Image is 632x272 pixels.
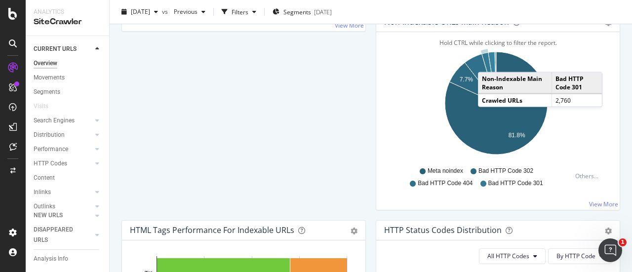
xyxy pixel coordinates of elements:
a: HTTP Codes [34,158,92,169]
a: Visits [34,101,58,112]
span: Bad HTTP Code 301 [488,179,543,188]
text: 81.8% [509,132,525,139]
div: Inlinks [34,187,51,197]
td: Bad HTTP Code 301 [552,73,602,94]
div: Analysis Info [34,254,68,264]
div: Analytics [34,8,101,16]
div: CURRENT URLS [34,44,77,54]
div: Others... [575,172,603,180]
div: NEW URLS [34,210,63,221]
div: Distribution [34,130,65,140]
span: Previous [170,7,197,16]
a: Content [34,173,102,183]
span: Bad HTTP Code 302 [478,167,533,175]
div: HTTP Codes [34,158,67,169]
button: By HTTP Code [548,248,612,264]
span: vs [162,7,170,16]
div: Movements [34,73,65,83]
a: DISAPPEARED URLS [34,225,92,245]
a: Analysis Info [34,254,102,264]
button: Filters [218,4,260,20]
iframe: Intercom live chat [598,238,622,262]
div: [DATE] [314,7,332,16]
span: 1 [619,238,627,246]
span: All HTTP Codes [487,252,529,260]
button: All HTTP Codes [479,248,546,264]
button: [DATE] [118,4,162,20]
div: DISAPPEARED URLS [34,225,83,245]
a: Outlinks [34,201,92,212]
a: Distribution [34,130,92,140]
div: Visits [34,101,48,112]
div: SiteCrawler [34,16,101,28]
a: Inlinks [34,187,92,197]
div: gear [351,228,357,234]
td: 2,760 [552,94,602,107]
div: HTTP Status Codes Distribution [384,225,502,235]
button: Segments[DATE] [269,4,336,20]
a: Performance [34,144,92,155]
a: CURRENT URLS [34,44,92,54]
td: Crawled URLs [478,94,552,107]
svg: A chart. [384,48,608,162]
a: NEW URLS [34,210,92,221]
a: Segments [34,87,102,97]
td: Non-Indexable Main Reason [478,73,552,94]
div: Content [34,173,55,183]
div: Search Engines [34,116,75,126]
text: 7.7% [460,76,474,83]
div: gear [605,228,612,234]
span: Segments [283,7,311,16]
a: Search Engines [34,116,92,126]
a: Overview [34,58,102,69]
div: HTML Tags Performance for Indexable URLs [130,225,294,235]
div: Filters [232,7,248,16]
a: View More [589,200,618,208]
span: Meta noindex [428,167,463,175]
span: 2025 Sep. 12th [131,7,150,16]
div: Segments [34,87,60,97]
div: Performance [34,144,68,155]
div: Overview [34,58,57,69]
a: View More [335,21,364,30]
button: Previous [170,4,209,20]
span: Bad HTTP Code 404 [418,179,473,188]
div: Outlinks [34,201,55,212]
a: Movements [34,73,102,83]
span: By HTTP Code [556,252,595,260]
